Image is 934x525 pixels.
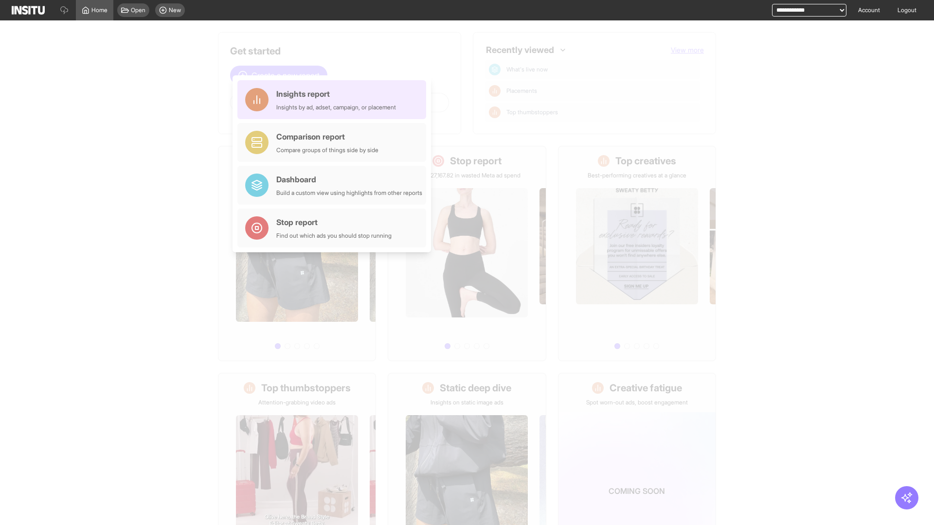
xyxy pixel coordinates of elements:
[276,174,422,185] div: Dashboard
[276,88,396,100] div: Insights report
[276,189,422,197] div: Build a custom view using highlights from other reports
[276,146,378,154] div: Compare groups of things side by side
[12,6,45,15] img: Logo
[131,6,145,14] span: Open
[91,6,108,14] span: Home
[276,216,392,228] div: Stop report
[169,6,181,14] span: New
[276,232,392,240] div: Find out which ads you should stop running
[276,104,396,111] div: Insights by ad, adset, campaign, or placement
[276,131,378,142] div: Comparison report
